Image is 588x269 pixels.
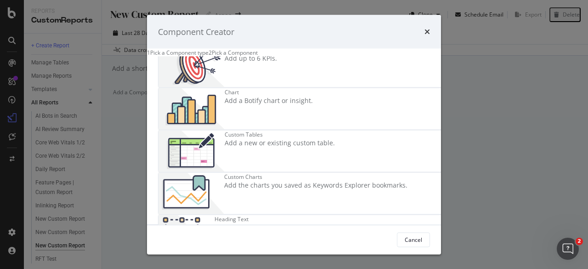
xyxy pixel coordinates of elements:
[158,88,225,130] img: BHjNRGjj.png
[405,235,422,243] div: Cancel
[158,173,224,214] img: Chdk0Fza.png
[158,215,215,257] img: CtJ9-kHf.png
[147,49,150,57] div: 1
[215,215,261,223] div: Heading Text
[158,26,234,38] div: Component Creator
[557,238,579,260] iframe: Intercom live chat
[225,96,313,105] div: Add a Botify chart or insight.
[225,54,277,63] div: Add up to 6 KPIs.
[147,15,441,254] div: modal
[397,232,430,247] button: Cancel
[150,49,209,57] div: Pick a Component type
[224,173,407,181] div: Custom Charts
[576,238,583,245] span: 2
[224,181,407,190] div: Add the charts you saved as Keywords Explorer bookmarks.
[158,131,225,172] img: CzM_nd8v.png
[212,49,258,57] div: Pick a Component
[215,223,261,232] div: Add a heading.
[225,88,313,96] div: Chart
[225,138,335,148] div: Add a new or existing custom table.
[424,26,430,38] div: times
[209,49,212,57] div: 2
[158,46,225,87] img: __UUOcd1.png
[225,131,335,138] div: Custom Tables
